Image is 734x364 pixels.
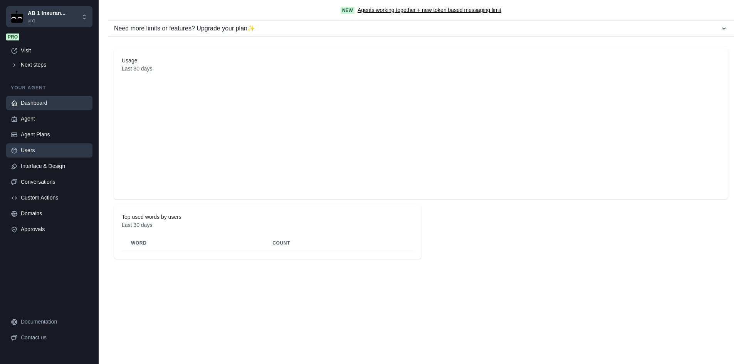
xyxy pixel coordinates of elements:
[21,178,88,186] div: Conversations
[6,315,92,329] a: Documentation
[6,34,19,40] span: Pro
[28,9,66,17] p: AB 1 Insuran...
[122,213,413,221] dt: Top used words by users
[21,162,88,170] div: Interface & Design
[28,17,66,24] p: ab1
[21,99,88,107] div: Dashboard
[341,7,354,14] span: New
[122,221,413,229] dd: Last 30 days
[122,235,263,251] th: Word
[21,334,88,342] div: Contact us
[21,146,88,154] div: Users
[122,57,720,65] dt: Usage
[11,11,23,23] img: Chakra UI
[263,235,413,251] th: count
[108,21,734,36] button: Need more limits or features? Upgrade your plan✨
[21,47,88,55] div: Visit
[358,6,501,14] a: Agents working together + new token based messaging limit
[114,24,720,33] div: Need more limits or features? Upgrade your plan ✨
[21,225,88,233] div: Approvals
[6,84,92,91] p: Your agent
[21,210,88,218] div: Domains
[21,61,88,69] div: Next steps
[21,194,88,202] div: Custom Actions
[122,65,720,73] dd: Last 30 days
[6,6,92,27] button: Chakra UIAB 1 Insuran...ab1
[21,131,88,139] div: Agent Plans
[21,318,88,326] div: Documentation
[21,115,88,123] div: Agent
